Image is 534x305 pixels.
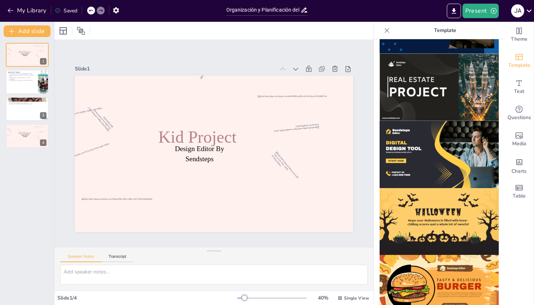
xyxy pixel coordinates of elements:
div: Add images, graphics, shapes or video [505,126,534,152]
div: Slide 1 [75,65,275,72]
div: 3 [6,97,49,121]
button: Export to PowerPoint [447,4,461,18]
span: Charts [511,167,527,175]
div: 1 [40,58,46,65]
span: Kid Project [19,51,31,54]
span: Single View [344,295,369,301]
p: Agenda de Trabajo [8,71,36,73]
div: Add text boxes [505,74,534,100]
span: Design Editor By Sendsteps [175,145,224,162]
p: La organización del CTE es responsabilidad compartida. [8,103,46,105]
div: 4 [40,139,46,146]
div: Layout [57,25,69,37]
span: Template [508,61,530,69]
p: El mensaje de [PERSON_NAME] establece el tono del evento. [8,101,46,102]
button: Present [462,4,499,18]
div: Add a table [505,179,534,205]
p: La profundización en el planteamiento curricular es fundamental. [8,77,36,80]
span: Design Editor By Sendsteps [21,53,29,56]
button: Add slide [4,25,50,37]
button: Speaker Notes [60,254,101,262]
div: 2 [6,70,49,94]
div: 3 [40,112,46,119]
div: Slide 1 / 4 [57,294,237,301]
p: Registro de asistencia es el primer paso. [8,99,46,101]
p: La reflexión sobre la lectura de la realidad es un propósito clave. [8,74,36,77]
div: 40 % [314,294,332,301]
button: My Library [5,5,49,16]
span: Kid Project [19,132,31,135]
input: Insert title [226,5,300,15]
div: 2 [40,85,46,92]
div: Add ready made slides [505,48,534,74]
img: thumb-12.png [380,121,499,188]
span: Kid Project [158,127,236,146]
p: La lectura de la realidad es un tema central. [8,102,46,103]
p: La agenda se llevará a cabo el [DATE][PERSON_NAME]. [8,73,36,74]
img: thumb-13.png [380,188,499,255]
p: Actividades y Responsables [8,98,46,100]
div: Add charts and graphs [505,152,534,179]
button: Transcript [101,254,134,262]
div: Change the overall theme [505,22,534,48]
div: J A [511,4,524,17]
div: 1 [6,43,49,67]
div: Get real-time input from your audience [505,100,534,126]
span: Questions [507,114,531,122]
div: 4 [6,124,49,148]
span: Position [77,27,85,35]
span: Text [514,88,524,95]
span: Theme [511,35,527,43]
p: La colaboración entre directores y supervisores es vital. [8,80,36,81]
button: J A [511,4,524,18]
span: Media [512,140,526,148]
span: Design Editor By Sendsteps [21,135,29,138]
img: thumb-11.png [380,54,499,121]
p: Template [393,22,497,39]
div: Saved [55,7,77,14]
span: Table [513,192,526,200]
